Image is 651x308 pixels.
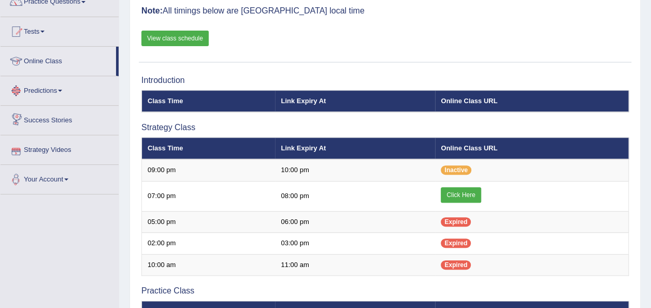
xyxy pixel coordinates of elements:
[142,254,276,276] td: 10:00 am
[275,137,435,159] th: Link Expiry At
[441,187,481,203] a: Click Here
[1,106,119,132] a: Success Stories
[275,181,435,211] td: 08:00 pm
[141,76,629,85] h3: Introduction
[1,17,119,43] a: Tests
[141,31,209,46] a: View class schedule
[275,233,435,255] td: 03:00 pm
[141,6,163,15] b: Note:
[435,137,628,159] th: Online Class URL
[1,165,119,191] a: Your Account
[1,135,119,161] a: Strategy Videos
[441,260,471,270] span: Expired
[141,6,629,16] h3: All timings below are [GEOGRAPHIC_DATA] local time
[275,254,435,276] td: 11:00 am
[142,211,276,233] td: 05:00 pm
[275,90,435,112] th: Link Expiry At
[142,137,276,159] th: Class Time
[142,233,276,255] td: 02:00 pm
[141,123,629,132] h3: Strategy Class
[441,165,471,175] span: Inactive
[441,217,471,227] span: Expired
[441,239,471,248] span: Expired
[1,76,119,102] a: Predictions
[141,286,629,296] h3: Practice Class
[275,211,435,233] td: 06:00 pm
[435,90,628,112] th: Online Class URL
[142,90,276,112] th: Class Time
[1,47,116,73] a: Online Class
[275,159,435,181] td: 10:00 pm
[142,181,276,211] td: 07:00 pm
[142,159,276,181] td: 09:00 pm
